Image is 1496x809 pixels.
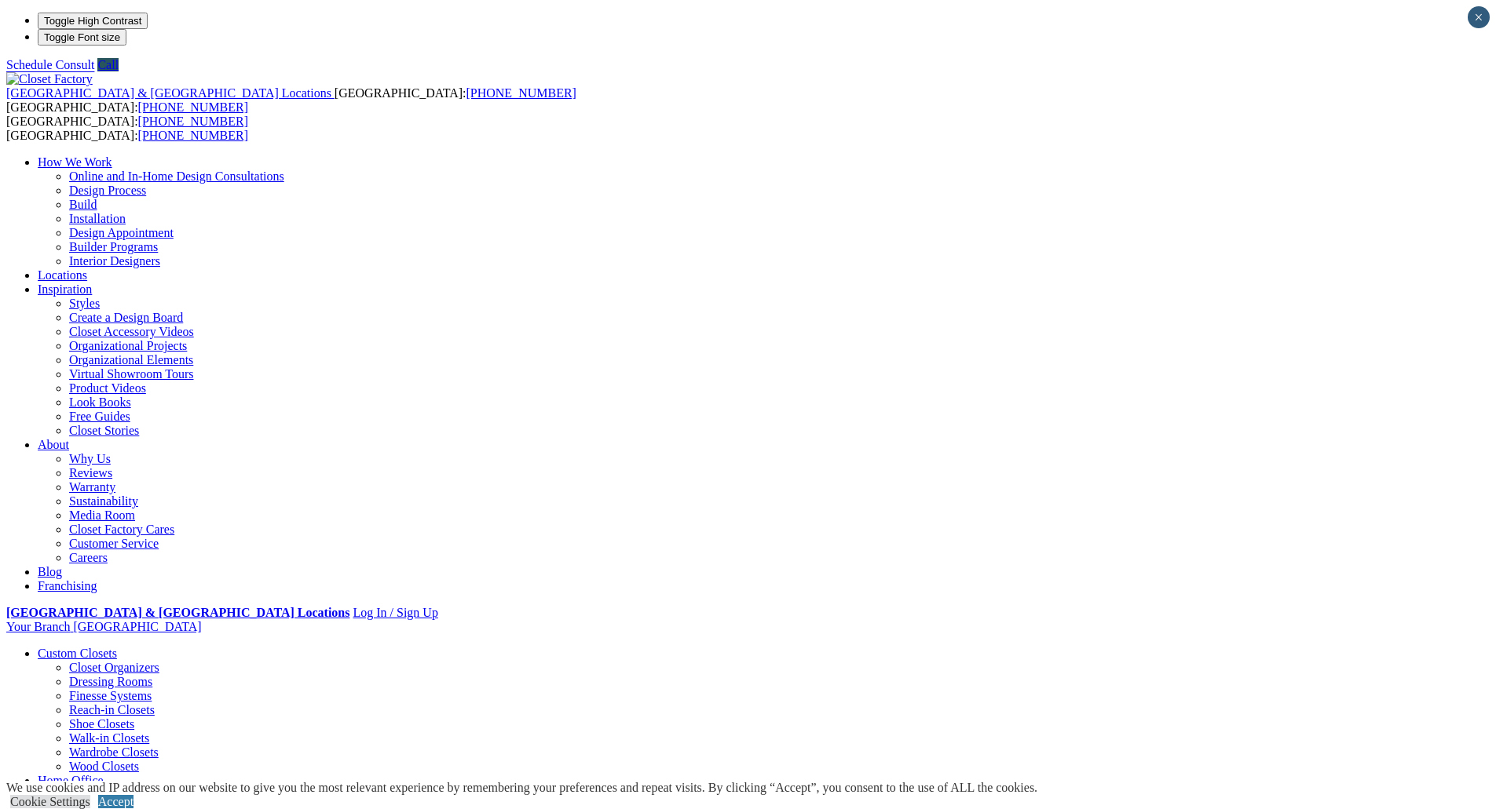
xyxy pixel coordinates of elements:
[38,155,112,169] a: How We Work
[6,781,1037,795] div: We use cookies and IP address on our website to give you the most relevant experience by remember...
[69,381,146,395] a: Product Videos
[69,466,112,479] a: Reviews
[73,620,201,633] span: [GEOGRAPHIC_DATA]
[69,480,115,494] a: Warranty
[69,551,108,564] a: Careers
[69,717,134,731] a: Shoe Closets
[138,129,248,142] a: [PHONE_NUMBER]
[69,240,158,253] a: Builder Programs
[69,339,187,352] a: Organizational Projects
[6,86,331,100] span: [GEOGRAPHIC_DATA] & [GEOGRAPHIC_DATA] Locations
[6,115,248,142] span: [GEOGRAPHIC_DATA]: [GEOGRAPHIC_DATA]:
[69,760,139,773] a: Wood Closets
[6,86,576,114] span: [GEOGRAPHIC_DATA]: [GEOGRAPHIC_DATA]:
[69,367,194,381] a: Virtual Showroom Tours
[69,184,146,197] a: Design Process
[6,58,94,71] a: Schedule Consult
[98,795,134,808] a: Accept
[69,325,194,338] a: Closet Accessory Videos
[69,537,159,550] a: Customer Service
[38,282,92,296] a: Inspiration
[69,410,130,423] a: Free Guides
[69,226,174,239] a: Design Appointment
[69,424,139,437] a: Closet Stories
[38,774,104,787] a: Home Office
[6,620,70,633] span: Your Branch
[38,29,126,46] button: Toggle Font size
[97,58,119,71] a: Call
[138,115,248,128] a: [PHONE_NUMBER]
[6,86,335,100] a: [GEOGRAPHIC_DATA] & [GEOGRAPHIC_DATA] Locations
[38,647,117,660] a: Custom Closets
[6,606,349,619] a: [GEOGRAPHIC_DATA] & [GEOGRAPHIC_DATA] Locations
[69,452,111,465] a: Why Us
[38,579,97,592] a: Franchising
[353,606,437,619] a: Log In / Sign Up
[1468,6,1490,28] button: Close
[69,494,138,508] a: Sustainability
[69,254,160,268] a: Interior Designers
[38,268,87,282] a: Locations
[38,13,148,29] button: Toggle High Contrast
[6,72,93,86] img: Closet Factory
[10,795,90,808] a: Cookie Settings
[69,508,135,522] a: Media Room
[69,661,159,674] a: Closet Organizers
[44,15,141,27] span: Toggle High Contrast
[69,212,126,225] a: Installation
[38,565,62,578] a: Blog
[38,438,69,451] a: About
[44,31,120,43] span: Toggle Font size
[69,675,152,688] a: Dressing Rooms
[69,198,97,211] a: Build
[466,86,576,100] a: [PHONE_NUMBER]
[69,395,131,409] a: Look Books
[138,100,248,114] a: [PHONE_NUMBER]
[69,731,149,745] a: Walk-in Closets
[69,169,284,183] a: Online and In-Home Design Consultations
[69,523,174,536] a: Closet Factory Cares
[6,620,202,633] a: Your Branch [GEOGRAPHIC_DATA]
[69,353,193,366] a: Organizational Elements
[69,745,159,759] a: Wardrobe Closets
[69,689,152,702] a: Finesse Systems
[69,311,183,324] a: Create a Design Board
[69,703,155,716] a: Reach-in Closets
[69,297,100,310] a: Styles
